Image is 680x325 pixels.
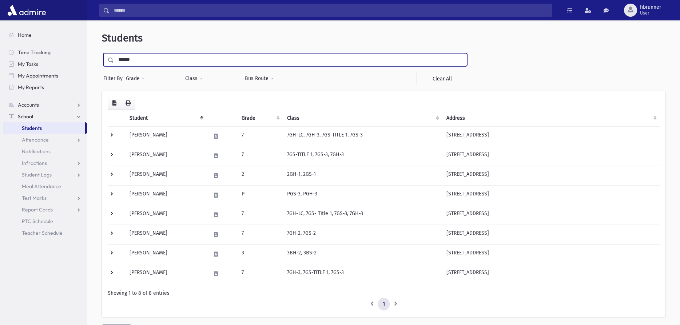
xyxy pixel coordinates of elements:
td: 7GS-TITLE 1, 7GS-3, 7GH-3 [283,146,442,166]
a: Attendance [3,134,87,146]
th: Class: activate to sort column ascending [283,110,442,127]
a: My Appointments [3,70,87,82]
td: P [237,185,283,205]
td: [PERSON_NAME] [125,146,206,166]
button: Bus Route [244,72,274,85]
td: 7GH-LC, 7GH-3, 7GS-TITLE 1, 7GS-3 [283,126,442,146]
a: Notifications [3,146,87,157]
a: Accounts [3,99,87,111]
td: [STREET_ADDRESS] [442,146,660,166]
span: My Appointments [18,72,58,79]
td: [STREET_ADDRESS] [442,244,660,264]
span: Infractions [22,160,47,166]
td: 7GH-LC, 7GS- Title 1, 7GS-3, 7GH-3 [283,205,442,225]
span: User [640,10,661,16]
a: Students [3,122,85,134]
a: PTC Schedule [3,215,87,227]
td: [STREET_ADDRESS] [442,126,660,146]
span: Filter By [103,75,126,82]
span: My Tasks [18,61,38,67]
a: Time Tracking [3,47,87,58]
span: Students [102,32,143,44]
a: Test Marks [3,192,87,204]
td: [STREET_ADDRESS] [442,166,660,185]
a: My Tasks [3,58,87,70]
span: Student Logs [22,171,52,178]
td: 2 [237,166,283,185]
th: Grade: activate to sort column ascending [237,110,283,127]
td: 3 [237,244,283,264]
td: 3BH-2, 3BS-2 [283,244,442,264]
a: Teacher Schedule [3,227,87,239]
th: Student: activate to sort column descending [125,110,206,127]
td: [PERSON_NAME] [125,166,206,185]
td: [PERSON_NAME] [125,185,206,205]
td: [PERSON_NAME] [125,244,206,264]
td: 7 [237,146,283,166]
a: Clear All [417,72,467,85]
a: Student Logs [3,169,87,181]
td: 7 [237,126,283,146]
td: [STREET_ADDRESS] [442,185,660,205]
button: Grade [126,72,145,85]
td: 7 [237,225,283,244]
td: [STREET_ADDRESS] [442,205,660,225]
button: Print [121,97,135,110]
img: AdmirePro [6,3,48,17]
td: PGS-3, PGH-3 [283,185,442,205]
button: Class [185,72,203,85]
a: My Reports [3,82,87,93]
a: Meal Attendance [3,181,87,192]
span: Students [22,125,42,131]
td: [PERSON_NAME] [125,205,206,225]
span: Report Cards [22,206,53,213]
input: Search [110,4,552,17]
span: Accounts [18,102,39,108]
span: My Reports [18,84,44,91]
td: 7GH-2, 7GS-2 [283,225,442,244]
span: Teacher Schedule [22,230,63,236]
a: School [3,111,87,122]
td: 7 [237,264,283,284]
button: CSV [108,97,121,110]
td: 2GH-1, 2GS-1 [283,166,442,185]
td: [PERSON_NAME] [125,225,206,244]
a: Infractions [3,157,87,169]
span: School [18,113,33,120]
span: Home [18,32,32,38]
td: [PERSON_NAME] [125,264,206,284]
a: Home [3,29,87,41]
td: [STREET_ADDRESS] [442,225,660,244]
span: Test Marks [22,195,47,201]
td: [PERSON_NAME] [125,126,206,146]
div: Showing 1 to 8 of 8 entries [108,289,660,297]
td: [STREET_ADDRESS] [442,264,660,284]
a: 1 [378,298,390,311]
td: 7GH-3, 7GS-TITLE 1, 7GS-3 [283,264,442,284]
span: Notifications [22,148,51,155]
th: Address: activate to sort column ascending [442,110,660,127]
span: PTC Schedule [22,218,53,225]
span: hbrunner [640,4,661,10]
span: Attendance [22,136,49,143]
a: Report Cards [3,204,87,215]
td: 7 [237,205,283,225]
span: Time Tracking [18,49,51,56]
span: Meal Attendance [22,183,61,190]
